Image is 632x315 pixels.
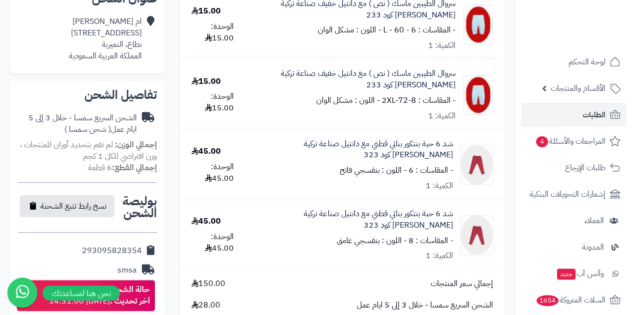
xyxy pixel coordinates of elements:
img: 1730368216-323-%20(1)-90x90.png [461,145,493,185]
small: - اللون : مشكل الوان [318,24,381,36]
a: لوحة التحكم [521,50,626,74]
a: وآتس آبجديد [521,262,626,286]
span: الطلبات [583,108,606,122]
a: السلات المتروكة1654 [521,288,626,312]
span: إجمالي سعر المنتجات [431,278,493,290]
span: المراجعات والأسئلة [535,134,606,148]
div: الوحدة: 45.00 [191,161,234,184]
strong: حالة الشحنة : [105,284,150,296]
small: - المقاسات : L - 60 - 6 [383,24,456,36]
strong: إجمالي الوزن: [115,139,157,151]
span: لوحة التحكم [569,55,606,69]
small: - اللون : مشكل الوان [316,94,380,106]
h2: بوليصة الشحن [116,195,157,219]
img: 1730362247-233-0%20(3)-90x90.jpg [464,75,493,115]
a: المدونة [521,235,626,259]
button: نسخ رابط تتبع الشحنة [19,195,114,217]
img: 1730362247-233-0%20(3)-90x90.jpg [464,4,493,44]
div: 15.00 [191,5,221,17]
div: الكمية: 1 [425,180,453,192]
span: نسخ رابط تتبع الشحنة [40,200,106,212]
small: - اللون : بنفسجي غامق [336,235,406,247]
small: - المقاسات : 2XL-72-8 [382,94,456,106]
div: الوحدة: 15.00 [191,21,234,44]
span: 150.00 [191,278,225,290]
small: 6 قطعة [88,162,157,174]
strong: إجمالي القطع: [112,162,157,174]
a: شد 6 حبة بنتكور بناتي قطني مع دانتيل صناعة تركية [PERSON_NAME] كود 323 [257,208,453,231]
a: شد 6 حبة بنتكور بناتي قطني مع دانتيل صناعة تركية [PERSON_NAME] كود 323 [257,138,453,161]
div: Data Received [DATE] 14:31:00 [49,284,150,307]
span: طلبات الإرجاع [565,161,606,175]
span: 4 [536,136,549,148]
h2: تفاصيل الشحن [18,89,157,101]
div: 45.00 [191,216,221,227]
span: لم تقم بتحديد أوزان للمنتجات ، وزن افتراضي للكل 1 كجم [20,139,157,162]
div: 293095828354 [82,245,142,257]
span: السلات المتروكة [536,293,606,307]
div: الوحدة: 45.00 [191,231,234,254]
span: جديد [557,269,576,280]
div: 15.00 [191,76,221,87]
div: الوحدة: 15.00 [191,91,234,114]
a: إشعارات التحويلات البنكية [521,182,626,206]
span: إشعارات التحويلات البنكية [530,187,606,201]
small: - المقاسات : 6 [408,164,453,176]
img: 1730368216-323-%20(1)-90x90.png [461,215,493,255]
div: الكمية: 1 [428,110,456,122]
a: طلبات الإرجاع [521,156,626,180]
a: سروال الطيبين ماسك ( نص ) مع دانتيل خفيف صناعة تركية [PERSON_NAME] كود 233 [257,68,456,91]
a: الطلبات [521,103,626,127]
div: smsa [117,265,137,276]
span: الأقسام والمنتجات [551,81,606,95]
span: 28.00 [191,300,220,311]
span: العملاء [585,214,604,228]
span: ( شحن سمسا ) [64,123,111,135]
a: المراجعات والأسئلة4 [521,129,626,153]
div: 45.00 [191,146,221,157]
strong: آخر تحديث : [110,295,150,307]
span: وآتس آب [556,267,604,281]
div: ام [PERSON_NAME] [STREET_ADDRESS] نطاع، النعيرية المملكة العربية السعودية [69,16,142,61]
div: الشحن السريع سمسا - خلال 3 إلى 5 ايام عمل [18,112,137,135]
div: الكمية: 1 [428,40,456,51]
span: المدونة [582,240,604,254]
span: الشحن السريع سمسا - خلال 3 إلى 5 ايام عمل [357,300,493,311]
small: - اللون : بنفسجي فاتح [339,164,406,176]
small: - المقاسات : 8 [408,235,453,247]
a: العملاء [521,209,626,233]
img: logo-2.png [564,14,623,35]
div: الكمية: 1 [425,250,453,262]
span: 1654 [536,295,560,307]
